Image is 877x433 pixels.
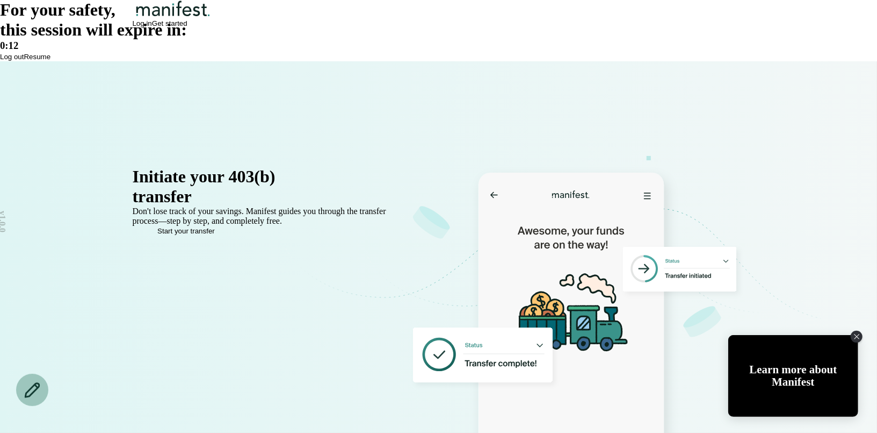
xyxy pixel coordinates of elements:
[133,167,410,187] div: Initiate your
[133,227,240,235] button: Start your transfer
[228,167,275,187] span: 403(b)
[728,335,858,417] div: Tolstoy bubble widget
[133,207,410,226] p: Don't lose track of your savings. Manifest guides you through the transfer process—step by step, ...
[728,335,858,417] div: Open Tolstoy widget
[728,335,858,417] div: Open Tolstoy
[157,227,215,235] span: Start your transfer
[133,187,410,207] div: transfer
[851,331,862,343] div: Close Tolstoy widget
[728,364,858,388] div: Learn more about Manifest
[133,19,152,27] button: Log in
[152,19,187,27] button: Get started
[192,187,269,206] span: in minutes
